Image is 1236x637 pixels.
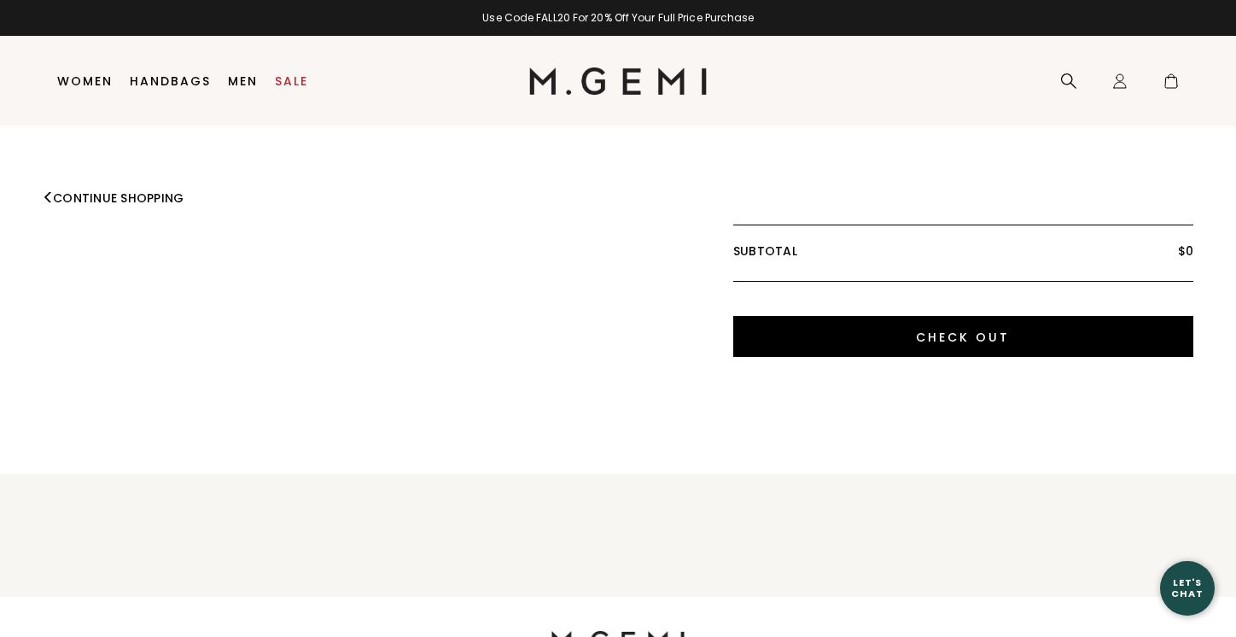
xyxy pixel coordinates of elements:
[43,192,53,202] img: link to continue shopping
[57,74,113,88] a: Women
[733,316,1193,357] input: Check Out
[43,190,184,207] a: Continue Shopping
[529,67,708,95] img: M.Gemi
[733,243,797,260] span: Subtotal
[1178,243,1194,260] span: $0
[1160,577,1215,599] div: Let's Chat
[275,74,308,88] a: Sale
[228,74,258,88] a: Men
[130,74,211,88] a: Handbags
